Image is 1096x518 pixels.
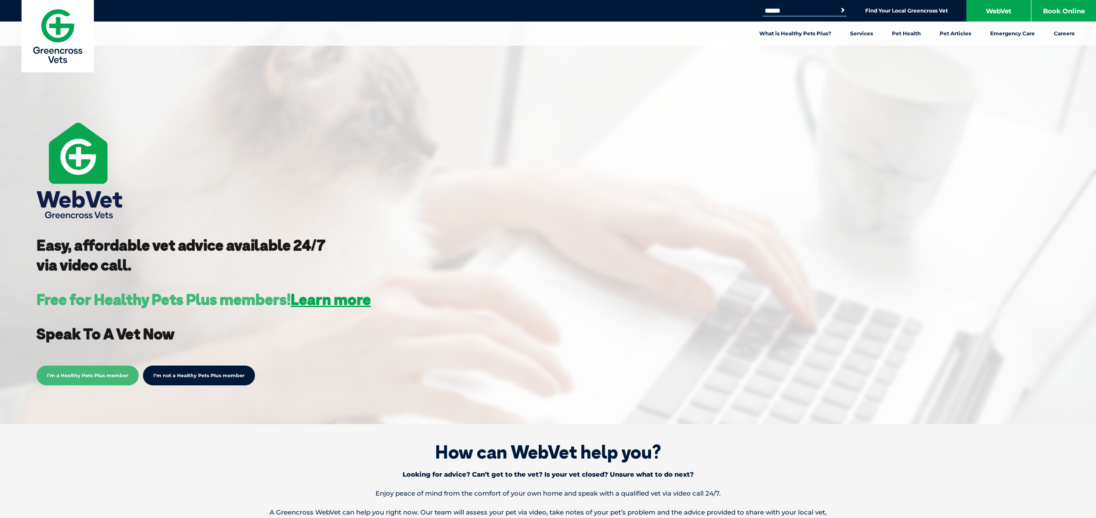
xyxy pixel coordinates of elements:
[37,236,326,274] strong: Easy, affordable vet advice available 24/7 via video call.
[865,7,948,14] a: Find Your Local Greencross Vet
[37,366,139,385] span: I’m a Healthy Pets Plus member
[37,371,139,379] a: I’m a Healthy Pets Plus member
[143,366,255,385] a: I’m not a Healthy Pets Plus member
[750,22,841,46] a: What is Healthy Pets Plus?
[37,292,371,307] h3: Free for Healthy Pets Plus members!
[37,324,174,343] strong: Speak To A Vet Now
[841,22,882,46] a: Services
[120,486,976,501] p: Enjoy peace of mind from the comfort of your own home and speak with a qualified vet via video ca...
[1044,22,1084,46] a: Careers
[882,22,930,46] a: Pet Health
[838,6,847,15] button: Search
[120,467,976,482] p: Looking for advice? Can’t get to the vet? Is your vet closed? Unsure what to do next?
[930,22,981,46] a: Pet Articles
[291,290,371,309] a: Learn more
[13,441,1083,463] h1: How can WebVet help you?
[981,22,1044,46] a: Emergency Care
